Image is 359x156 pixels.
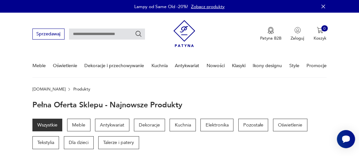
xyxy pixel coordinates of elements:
[291,27,305,41] button: Zaloguj
[95,119,129,132] a: Antykwariat
[268,27,274,34] img: Ikona medalu
[32,101,182,109] h1: Pełna oferta sklepu - najnowsze produkty
[134,4,188,10] p: Lampy od Same Old -20%!
[273,119,307,132] a: Oświetlenie
[191,4,225,10] a: Zobacz produkty
[314,35,327,41] p: Koszyk
[67,119,90,132] a: Meble
[294,27,301,33] img: Ikonka użytkownika
[253,54,282,77] a: Ikony designu
[32,54,46,77] a: Meble
[98,136,139,149] a: Talerze i patery
[84,54,144,77] a: Dekoracje i przechowywanie
[32,32,65,36] a: Sprzedawaj
[337,130,355,148] iframe: Smartsupp widget button
[32,29,65,39] button: Sprzedawaj
[289,54,299,77] a: Style
[151,54,168,77] a: Kuchnia
[207,54,225,77] a: Nowości
[238,119,269,132] a: Pozostałe
[135,30,142,38] button: Szukaj
[134,119,165,132] a: Dekoracje
[174,18,195,49] img: Patyna - sklep z meblami i dekoracjami vintage
[260,35,281,41] p: Patyna B2B
[314,27,327,41] button: 0Koszyk
[175,54,199,77] a: Antykwariat
[321,25,328,32] div: 0
[291,35,305,41] p: Zaloguj
[32,119,63,132] a: Wszystkie
[170,119,196,132] a: Kuchnia
[306,54,327,77] a: Promocje
[200,119,233,132] a: Elektronika
[32,136,59,149] a: Tekstylia
[260,27,281,41] button: Patyna B2B
[73,87,90,91] p: Produkty
[64,136,94,149] a: Dla dzieci
[317,27,323,33] img: Ikona koszyka
[260,27,281,41] a: Ikona medaluPatyna B2B
[53,54,77,77] a: Oświetlenie
[232,54,245,77] a: Klasyki
[32,87,66,91] a: [DOMAIN_NAME]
